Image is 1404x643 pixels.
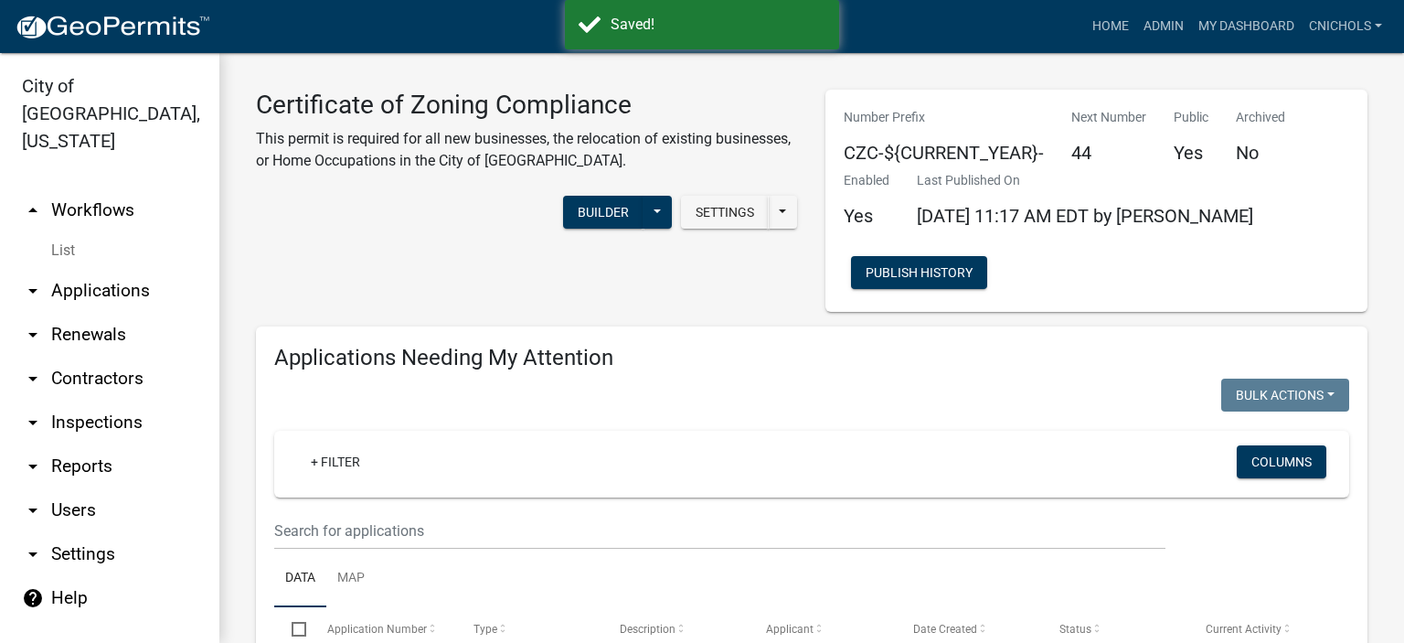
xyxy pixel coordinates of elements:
button: Builder [563,196,643,229]
input: Search for applications [274,512,1165,550]
span: Description [620,623,675,636]
p: Number Prefix [844,108,1044,127]
i: arrow_drop_up [22,199,44,221]
h5: 44 [1071,142,1146,164]
span: Application Number [327,623,427,636]
i: arrow_drop_down [22,368,44,390]
button: Columns [1237,445,1326,478]
i: help [22,587,44,609]
wm-modal-confirm: Workflow Publish History [851,267,987,282]
h5: CZC-${CURRENT_YEAR}- [844,142,1044,164]
i: arrow_drop_down [22,324,44,346]
div: Saved! [611,14,825,36]
button: Settings [681,196,769,229]
h5: Yes [1174,142,1208,164]
span: [DATE] 11:17 AM EDT by [PERSON_NAME] [917,205,1253,227]
h3: Certificate of Zoning Compliance [256,90,798,121]
a: + Filter [296,445,375,478]
a: cnichols [1302,9,1389,44]
p: Next Number [1071,108,1146,127]
span: Type [473,623,497,636]
p: Public [1174,108,1208,127]
i: arrow_drop_down [22,543,44,565]
i: arrow_drop_down [22,455,44,477]
a: Data [274,550,326,608]
button: Bulk Actions [1221,379,1349,412]
a: Admin [1136,9,1191,44]
span: Date Created [913,623,977,636]
p: Archived [1236,108,1285,127]
button: Publish History [851,256,987,289]
i: arrow_drop_down [22,280,44,302]
a: Home [1085,9,1136,44]
span: Current Activity [1206,623,1282,636]
i: arrow_drop_down [22,499,44,521]
p: Enabled [844,171,889,190]
p: This permit is required for all new businesses, the relocation of existing businesses, or Home Oc... [256,128,798,172]
a: Map [326,550,376,608]
span: Applicant [766,623,814,636]
h5: Yes [844,205,889,227]
span: Status [1059,623,1091,636]
h4: Applications Needing My Attention [274,345,1349,371]
i: arrow_drop_down [22,412,44,434]
h5: No [1236,142,1285,164]
p: Last Published On [917,171,1253,190]
a: My Dashboard [1191,9,1302,44]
